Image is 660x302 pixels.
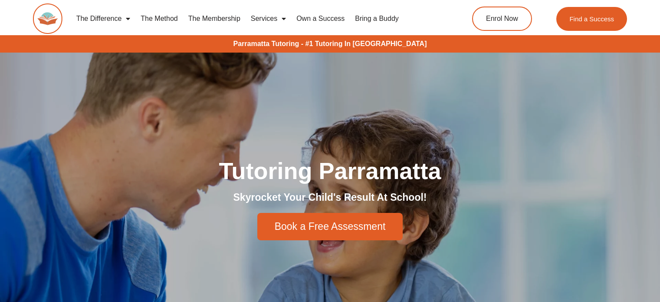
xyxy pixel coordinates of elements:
a: Find a Success [556,7,627,31]
a: The Membership [183,9,246,29]
span: Find a Success [569,16,614,22]
a: Services [246,9,291,29]
h1: Tutoring Parramatta [87,159,573,183]
a: Enrol Now [472,7,532,31]
span: Enrol Now [486,15,518,22]
a: The Difference [71,9,136,29]
h2: Skyrocket Your Child's Result At School! [87,191,573,204]
a: Book a Free Assessment [257,213,403,240]
a: Bring a Buddy [350,9,404,29]
a: The Method [135,9,183,29]
nav: Menu [71,9,438,29]
span: Book a Free Assessment [275,222,386,232]
a: Own a Success [291,9,350,29]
